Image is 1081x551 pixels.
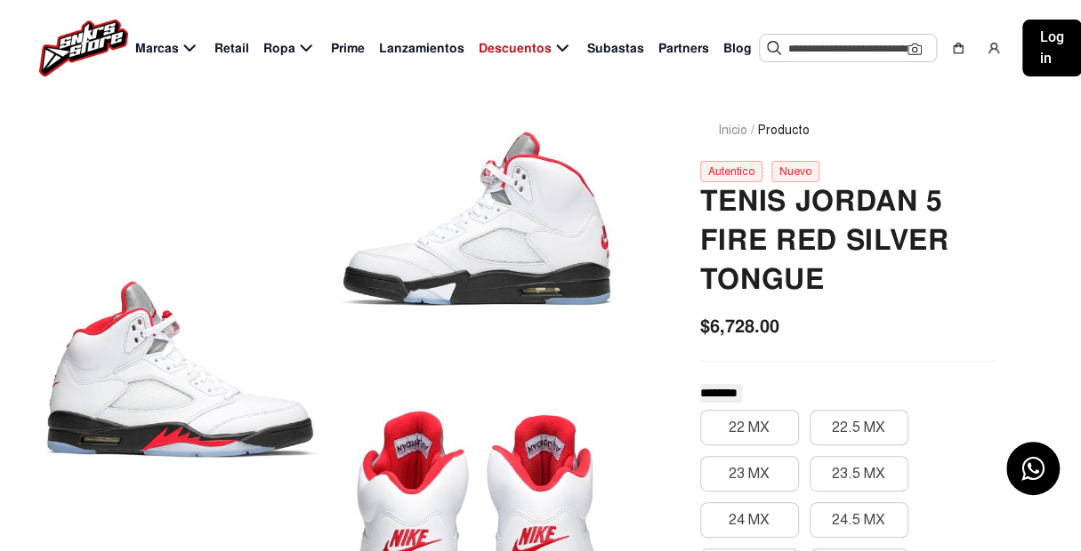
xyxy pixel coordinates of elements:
[1040,27,1064,69] span: Log in
[700,410,799,445] button: 22 MX
[700,502,799,538] button: 24 MX
[700,313,779,339] span: $6,728.00
[658,39,709,58] span: Partners
[587,39,644,58] span: Subastas
[723,39,752,58] span: Blog
[700,456,799,491] button: 23 MX
[263,39,295,58] span: Ropa
[214,39,249,58] span: Retail
[771,161,819,182] div: Nuevo
[331,39,365,58] span: Prime
[751,121,754,140] span: /
[135,39,179,58] span: Marcas
[39,20,128,76] img: logo
[987,41,1001,55] img: user
[379,39,464,58] span: Lanzamientos
[758,121,810,140] span: Producto
[700,182,996,299] h2: Tenis Jordan 5 Fire Red Silver Tongue
[908,42,922,56] img: Cámara
[700,161,762,182] div: Autentico
[810,456,908,491] button: 23.5 MX
[810,410,908,445] button: 22.5 MX
[810,502,908,538] button: 24.5 MX
[479,39,552,58] span: Descuentos
[951,41,965,55] img: shopping
[767,41,781,55] img: Buscar
[718,123,747,138] a: Inicio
